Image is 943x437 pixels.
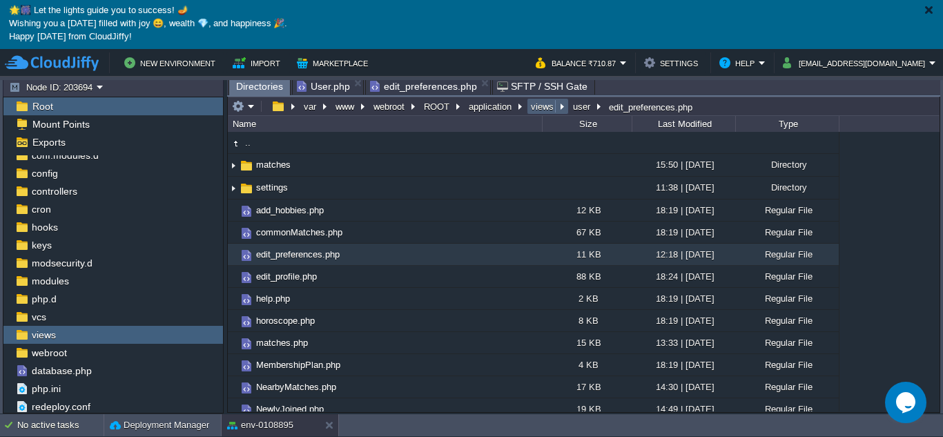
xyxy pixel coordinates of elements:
[632,398,735,420] div: 14:49 | [DATE]
[254,315,317,327] span: horoscope.php
[29,275,71,287] a: modules
[644,55,702,71] button: Settings
[542,354,632,376] div: 4 KB
[229,116,542,132] div: Name
[632,244,735,265] div: 12:18 | [DATE]
[542,376,632,398] div: 17 KB
[542,266,632,287] div: 88 KB
[735,154,839,175] div: Directory
[239,402,254,418] img: AMDAwAAAACH5BAEAAAAALAAAAAABAAEAAAICRAEAOw==
[228,354,239,376] img: AMDAwAAAACH5BAEAAAAALAAAAAABAAEAAAICRAEAOw==
[239,181,254,196] img: AMDAwAAAACH5BAEAAAAALAAAAAABAAEAAAICRAEAOw==
[228,244,239,265] img: AMDAwAAAACH5BAEAAAAALAAAAAABAAEAAAICRAEAOw==
[422,100,453,113] button: ROOT
[254,271,319,282] a: edit_profile.php
[632,222,735,243] div: 18:19 | [DATE]
[542,244,632,265] div: 11 KB
[29,239,54,251] a: keys
[605,101,692,113] div: edit_preferences.php
[735,244,839,265] div: Regular File
[239,358,254,373] img: AMDAwAAAACH5BAEAAAAALAAAAAABAAEAAAICRAEAOw==
[243,137,253,148] a: ..
[228,288,239,309] img: AMDAwAAAACH5BAEAAAAALAAAAAABAAEAAAICRAEAOw==
[29,400,93,413] a: redeploy.conf
[239,248,254,263] img: AMDAwAAAACH5BAEAAAAALAAAAAABAAEAAAICRAEAOw==
[254,182,290,193] a: settings
[254,249,342,260] a: edit_preferences.php
[239,380,254,396] img: AMDAwAAAACH5BAEAAAAALAAAAAABAAEAAAICRAEAOw==
[632,310,735,331] div: 18:19 | [DATE]
[9,31,934,44] p: Happy [DATE] from CloudJiffy!
[735,222,839,243] div: Regular File
[632,376,735,398] div: 14:30 | [DATE]
[735,354,839,376] div: Regular File
[632,354,735,376] div: 18:19 | [DATE]
[228,332,239,353] img: AMDAwAAAACH5BAEAAAAALAAAAAABAAEAAAICRAEAOw==
[29,365,94,377] span: database.php
[297,78,350,95] span: User.php
[254,403,326,415] span: NewlyJoined.php
[30,136,68,148] span: Exports
[571,100,594,113] button: user
[239,270,254,285] img: AMDAwAAAACH5BAEAAAAALAAAAAABAAEAAAICRAEAOw==
[542,310,632,331] div: 8 KB
[228,376,239,398] img: AMDAwAAAACH5BAEAAAAALAAAAAABAAEAAAICRAEAOw==
[239,158,254,173] img: AMDAwAAAACH5BAEAAAAALAAAAAABAAEAAAICRAEAOw==
[29,185,79,197] span: controllers
[254,204,326,216] a: add_hobbies.php
[29,203,53,215] a: cron
[632,177,735,198] div: 11:38 | [DATE]
[254,226,344,238] a: commonMatches.php
[542,200,632,221] div: 12 KB
[239,336,254,351] img: AMDAwAAAACH5BAEAAAAALAAAAAABAAEAAAICRAEAOw==
[371,100,408,113] button: webroot
[29,311,48,323] a: vcs
[529,100,557,113] button: views
[735,398,839,420] div: Regular File
[236,78,283,95] span: Directories
[735,310,839,331] div: Regular File
[29,149,101,162] a: conf.modules.d
[302,100,320,113] button: var
[542,398,632,420] div: 19 KB
[333,100,358,113] button: www
[783,55,929,71] button: [EMAIL_ADDRESS][DOMAIN_NAME]
[29,329,58,341] a: views
[542,222,632,243] div: 67 KB
[254,159,293,171] span: matches
[228,97,940,116] input: Click to enter the path
[227,418,293,432] button: env-0108895
[735,376,839,398] div: Regular File
[735,266,839,287] div: Regular File
[29,167,60,179] span: config
[254,293,292,304] span: help.php
[239,314,254,329] img: AMDAwAAAACH5BAEAAAAALAAAAAABAAEAAAICRAEAOw==
[239,226,254,241] img: AMDAwAAAACH5BAEAAAAALAAAAAABAAEAAAICRAEAOw==
[110,418,209,432] button: Deployment Manager
[29,293,59,305] a: php.d
[633,116,735,132] div: Last Modified
[254,381,338,393] a: NearbyMatches.php
[542,332,632,353] div: 15 KB
[737,116,839,132] div: Type
[228,222,239,243] img: AMDAwAAAACH5BAEAAAAALAAAAAABAAEAAAICRAEAOw==
[885,382,929,423] iframe: chat widget
[228,200,239,221] img: AMDAwAAAACH5BAEAAAAALAAAAAABAAEAAAICRAEAOw==
[536,55,620,71] button: Balance ₹710.87
[632,288,735,309] div: 18:19 | [DATE]
[228,266,239,287] img: AMDAwAAAACH5BAEAAAAALAAAAAABAAEAAAICRAEAOw==
[29,382,63,395] span: php.ini
[30,100,55,113] a: Root
[30,118,92,130] a: Mount Points
[254,337,310,349] span: matches.php
[719,55,759,71] button: Help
